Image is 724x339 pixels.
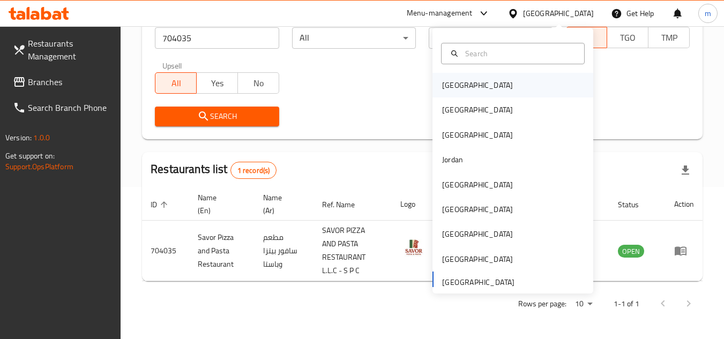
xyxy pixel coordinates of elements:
div: [GEOGRAPHIC_DATA] [523,7,594,19]
span: m [705,7,711,19]
span: Name (En) [198,191,242,217]
th: Logo [392,188,440,221]
label: Upsell [162,62,182,69]
a: Search Branch Phone [4,95,121,120]
button: Yes [196,72,238,94]
span: Status [618,198,653,211]
span: Ref. Name [322,198,369,211]
button: All [155,72,197,94]
div: All [429,27,553,49]
img: Savor Pizza and Pasta Restaurant [400,235,427,262]
input: Search for restaurant name or ID.. [155,27,279,49]
span: TMP [653,30,685,46]
h2: Restaurants list [151,161,277,179]
button: No [237,72,279,94]
input: Search [461,48,578,59]
td: Savor Pizza and Pasta Restaurant [189,221,255,281]
a: Support.OpsPlatform [5,160,73,174]
div: All [292,27,416,49]
button: TGO [607,27,648,48]
span: Search [163,110,270,123]
table: enhanced table [142,188,703,281]
button: TMP [648,27,690,48]
div: [GEOGRAPHIC_DATA] [442,104,513,116]
div: Jordan [442,154,463,165]
span: 1 record(s) [231,165,277,176]
div: [GEOGRAPHIC_DATA] [442,204,513,215]
span: ID [151,198,171,211]
p: Rows per page: [518,297,566,311]
span: No [242,76,275,91]
span: Version: [5,131,32,145]
span: Yes [201,76,234,91]
a: Restaurants Management [4,31,121,69]
div: [GEOGRAPHIC_DATA] [442,79,513,91]
span: Search Branch Phone [28,101,113,114]
div: Total records count [230,162,277,179]
p: 1-1 of 1 [614,297,639,311]
span: All [160,76,192,91]
th: Action [666,188,703,221]
td: SAVOR PIZZA AND PASTA RESTAURANT L.L.C - S P C [314,221,392,281]
td: 704035 [142,221,189,281]
div: Menu-management [407,7,473,20]
span: Name (Ar) [263,191,301,217]
div: [GEOGRAPHIC_DATA] [442,129,513,141]
span: 1.0.0 [33,131,50,145]
button: Search [155,107,279,126]
span: OPEN [618,245,644,258]
div: Menu [674,244,694,257]
div: Rows per page: [571,296,596,312]
td: مطعم سافور بيتزا وباستا [255,221,314,281]
div: [GEOGRAPHIC_DATA] [442,228,513,240]
span: Branches [28,76,113,88]
span: Get support on: [5,149,55,163]
span: TGO [611,30,644,46]
a: Branches [4,69,121,95]
span: Restaurants Management [28,37,113,63]
div: [GEOGRAPHIC_DATA] [442,179,513,191]
div: Export file [673,157,698,183]
div: [GEOGRAPHIC_DATA] [442,253,513,265]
